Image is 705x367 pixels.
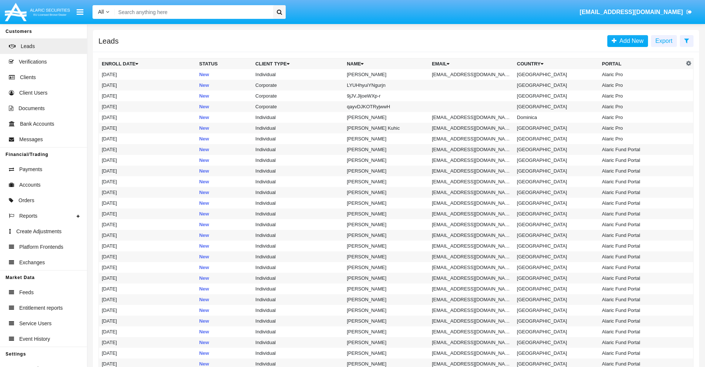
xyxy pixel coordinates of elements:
td: [DATE] [99,316,197,326]
td: Alaric Pro [599,69,684,80]
td: [EMAIL_ADDRESS][DOMAIN_NAME] [429,133,514,144]
span: Event History [19,335,50,343]
td: [PERSON_NAME] [344,198,429,208]
td: Alaric Fund Portal [599,262,684,273]
td: [DATE] [99,337,197,348]
td: [GEOGRAPHIC_DATA] [514,144,599,155]
td: [DATE] [99,251,197,262]
span: Reports [19,212,37,220]
th: Name [344,58,429,69]
td: New [196,283,252,294]
td: Alaric Fund Portal [599,166,684,176]
td: Alaric Fund Portal [599,251,684,262]
td: [PERSON_NAME] [344,133,429,144]
td: Alaric Fund Portal [599,273,684,283]
td: [GEOGRAPHIC_DATA] [514,273,599,283]
td: [GEOGRAPHIC_DATA] [514,208,599,219]
td: [PERSON_NAME] [344,69,429,80]
td: [GEOGRAPHIC_DATA] [514,283,599,294]
td: [EMAIL_ADDRESS][DOMAIN_NAME] [429,241,514,251]
td: [DATE] [99,219,197,230]
td: New [196,348,252,358]
td: [GEOGRAPHIC_DATA] [514,294,599,305]
td: [GEOGRAPHIC_DATA] [514,305,599,316]
span: Service Users [19,320,51,327]
td: [EMAIL_ADDRESS][DOMAIN_NAME] [429,155,514,166]
td: [PERSON_NAME] [344,294,429,305]
td: [DATE] [99,262,197,273]
td: [GEOGRAPHIC_DATA] [514,69,599,80]
td: qayvDJKOTRyjwwH [344,101,429,112]
td: New [196,166,252,176]
td: LYUHhyuiYNgurjn [344,80,429,91]
td: New [196,337,252,348]
td: Individual [252,219,344,230]
th: Status [196,58,252,69]
td: Individual [252,144,344,155]
td: [PERSON_NAME] [344,219,429,230]
td: New [196,176,252,187]
td: [EMAIL_ADDRESS][DOMAIN_NAME] [429,230,514,241]
td: [DATE] [99,198,197,208]
td: [EMAIL_ADDRESS][DOMAIN_NAME] [429,251,514,262]
td: [DATE] [99,305,197,316]
span: Payments [19,166,42,173]
td: [DATE] [99,283,197,294]
td: New [196,80,252,91]
td: New [196,241,252,251]
td: Individual [252,133,344,144]
td: [DATE] [99,208,197,219]
td: [PERSON_NAME] [344,262,429,273]
td: [DATE] [99,176,197,187]
td: New [196,133,252,144]
td: [DATE] [99,294,197,305]
td: Alaric Pro [599,91,684,101]
td: [GEOGRAPHIC_DATA] [514,155,599,166]
td: [PERSON_NAME] [344,144,429,155]
td: [PERSON_NAME] [344,187,429,198]
td: Alaric Fund Portal [599,241,684,251]
td: [EMAIL_ADDRESS][DOMAIN_NAME] [429,123,514,133]
td: [DATE] [99,230,197,241]
td: [GEOGRAPHIC_DATA] [514,101,599,112]
td: [EMAIL_ADDRESS][DOMAIN_NAME] [429,262,514,273]
th: Email [429,58,514,69]
td: [GEOGRAPHIC_DATA] [514,198,599,208]
td: New [196,230,252,241]
span: [EMAIL_ADDRESS][DOMAIN_NAME] [580,9,683,15]
td: [EMAIL_ADDRESS][DOMAIN_NAME] [429,176,514,187]
td: [DATE] [99,273,197,283]
td: Alaric Fund Portal [599,283,684,294]
a: Add New [607,35,648,47]
th: Portal [599,58,684,69]
td: Individual [252,241,344,251]
span: Verifications [19,58,47,66]
td: [PERSON_NAME] [344,176,429,187]
span: Export [655,38,672,44]
td: [DATE] [99,80,197,91]
td: Alaric Fund Portal [599,144,684,155]
td: [EMAIL_ADDRESS][DOMAIN_NAME] [429,337,514,348]
td: Alaric Pro [599,80,684,91]
td: Alaric Fund Portal [599,294,684,305]
span: Client Users [19,89,47,97]
td: [DATE] [99,144,197,155]
td: [DATE] [99,123,197,133]
td: Individual [252,251,344,262]
td: Alaric Pro [599,112,684,123]
td: [PERSON_NAME] [344,348,429,358]
td: [EMAIL_ADDRESS][DOMAIN_NAME] [429,316,514,326]
h5: Leads [98,38,119,44]
td: [DATE] [99,166,197,176]
td: New [196,316,252,326]
td: [PERSON_NAME] [344,337,429,348]
td: [EMAIL_ADDRESS][DOMAIN_NAME] [429,166,514,176]
span: Messages [19,136,43,143]
td: New [196,251,252,262]
td: [PERSON_NAME] [344,112,429,123]
td: Alaric Fund Portal [599,326,684,337]
td: New [196,326,252,337]
td: Individual [252,176,344,187]
td: [EMAIL_ADDRESS][DOMAIN_NAME] [429,283,514,294]
td: Individual [252,187,344,198]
